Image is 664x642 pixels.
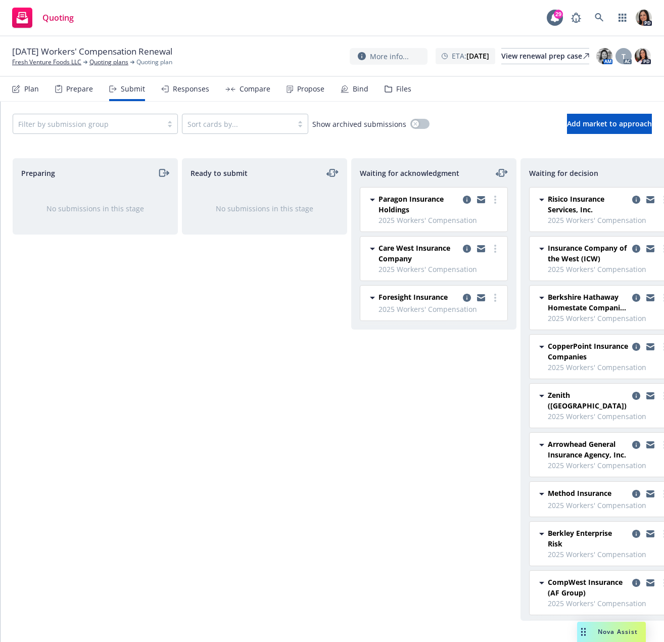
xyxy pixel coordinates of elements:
div: Bind [353,85,368,93]
a: copy logging email [630,243,642,255]
span: Arrowhead General Insurance Agency, Inc. [548,439,628,460]
a: copy logging email [630,292,642,304]
a: copy logging email [475,194,487,206]
span: Quoting [42,14,74,22]
div: Propose [297,85,324,93]
span: Method Insurance [548,488,611,498]
a: copy logging email [644,488,656,500]
a: copy logging email [644,341,656,353]
a: View renewal prep case [501,48,589,64]
span: Nova Assist [598,627,638,636]
span: Berkley Enterprise Risk [548,528,628,549]
span: CompWest Insurance (AF Group) [548,577,628,598]
a: copy logging email [461,292,473,304]
a: copy logging email [644,528,656,540]
span: Zenith ([GEOGRAPHIC_DATA]) [548,390,628,411]
a: copy logging email [630,194,642,206]
a: Quoting [8,4,78,32]
a: moveLeftRight [326,167,339,179]
a: more [489,292,501,304]
span: ETA : [452,51,489,61]
a: copy logging email [461,194,473,206]
div: 29 [554,9,563,18]
a: copy logging email [475,292,487,304]
img: photo [636,10,652,26]
a: copy logging email [644,243,656,255]
div: No submissions in this stage [199,203,330,214]
span: 2025 Workers' Compensation [378,264,501,274]
span: Waiting for decision [529,168,598,178]
img: photo [596,48,612,64]
a: Quoting plans [89,58,128,67]
div: Submit [121,85,145,93]
span: Foresight Insurance [378,292,448,302]
span: T [622,51,626,62]
a: copy logging email [630,488,642,500]
a: copy logging email [630,577,642,589]
span: Show archived submissions [312,119,406,129]
span: Paragon Insurance Holdings [378,194,459,215]
div: View renewal prep case [501,49,589,64]
a: copy logging email [461,243,473,255]
a: more [489,194,501,206]
span: [DATE] Workers' Compensation Renewal [12,45,172,58]
div: Responses [173,85,209,93]
a: copy logging email [630,341,642,353]
div: Prepare [66,85,93,93]
a: copy logging email [630,528,642,540]
span: More info... [370,51,409,62]
a: more [489,243,501,255]
span: Quoting plan [136,58,172,67]
a: copy logging email [475,243,487,255]
a: Fresh Venture Foods LLC [12,58,81,67]
span: Berkshire Hathaway Homestate Companies (BHHC) [548,292,628,313]
span: Insurance Company of the West (ICW) [548,243,628,264]
a: moveRight [157,167,169,179]
span: Add market to approach [567,119,652,128]
span: 2025 Workers' Compensation [378,215,501,225]
strong: [DATE] [466,51,489,61]
a: copy logging email [644,194,656,206]
button: Nova Assist [577,622,646,642]
a: Report a Bug [566,8,586,28]
a: copy logging email [644,390,656,402]
div: Plan [24,85,39,93]
span: Risico Insurance Services, Inc. [548,194,628,215]
button: Add market to approach [567,114,652,134]
a: copy logging email [630,439,642,451]
span: CopperPoint Insurance Companies [548,341,628,362]
a: Search [589,8,609,28]
div: No submissions in this stage [29,203,161,214]
button: More info... [350,48,428,65]
a: copy logging email [644,577,656,589]
div: Compare [240,85,270,93]
a: copy logging email [644,292,656,304]
a: moveLeftRight [496,167,508,179]
div: Files [396,85,411,93]
a: Switch app [612,8,633,28]
a: copy logging email [644,439,656,451]
span: Waiting for acknowledgment [360,168,459,178]
span: 2025 Workers' Compensation [378,304,501,314]
div: Drag to move [577,622,590,642]
a: copy logging email [630,390,642,402]
span: Preparing [21,168,55,178]
span: Ready to submit [191,168,248,178]
span: Care West Insurance Company [378,243,459,264]
img: photo [635,48,651,64]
